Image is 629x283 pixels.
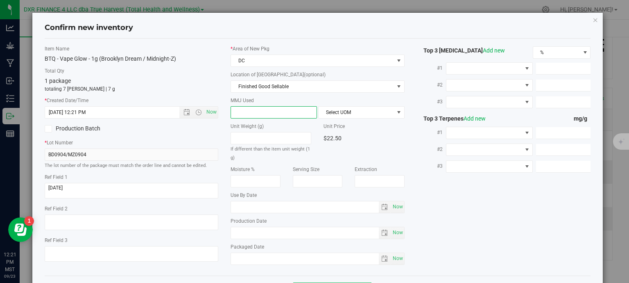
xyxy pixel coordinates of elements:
[8,217,33,242] iframe: Resource center
[483,47,505,54] a: Add new
[417,159,446,173] label: #3
[446,96,533,108] span: NO DATA FOUND
[45,124,125,133] label: Production Batch
[446,79,533,91] span: NO DATA FOUND
[533,47,580,58] span: %
[45,78,71,84] span: 1 package
[231,97,405,104] label: MMJ Used
[231,146,310,160] small: If different than the item unit weight (1 g)
[464,115,486,122] a: Add new
[205,106,219,118] span: Set Current date
[231,55,394,66] span: DC
[391,227,404,239] span: select
[324,132,404,144] div: $22.50
[446,127,533,139] span: NO DATA FOUND
[231,123,311,130] label: Unit Weight (g)
[45,55,219,63] div: BTQ - Vape Glow - 1g (Brooklyn Dream / Midnight-Z)
[231,192,405,199] label: Use By Date
[319,107,394,118] span: Select UOM
[231,243,405,251] label: Packaged Date
[45,97,219,104] label: Created Date/Time
[417,61,446,75] label: #1
[391,253,404,265] span: select
[446,144,533,156] span: NO DATA FOUND
[45,45,219,52] label: Item Name
[446,160,533,173] span: NO DATA FOUND
[379,253,391,265] span: select
[192,109,206,116] span: Open the time view
[355,166,405,173] label: Extraction
[231,45,405,52] label: Area of New Pkg
[45,67,219,75] label: Total Qty
[394,81,404,92] span: select
[379,227,391,239] span: select
[417,78,446,92] label: #2
[45,23,133,33] h4: Confirm new inventory
[324,123,404,130] label: Unit Price
[391,227,405,239] span: Set Current date
[417,115,486,122] span: Top 3 Terpenes
[45,139,219,146] label: Lot Number
[446,62,533,75] span: NO DATA FOUND
[24,216,34,226] iframe: Resource center unread badge
[391,201,404,213] span: select
[45,85,219,93] p: totaling 7 [PERSON_NAME] | 7 g
[417,94,446,109] label: #3
[45,163,207,168] small: The lot number of the package must match the order line and cannot be edited.
[391,201,405,213] span: Set Current date
[574,115,591,122] span: mg/g
[231,217,405,225] label: Production Date
[379,201,391,213] span: select
[304,72,326,78] span: (optional)
[180,109,194,116] span: Open the date view
[293,166,343,173] label: Serving Size
[417,125,446,140] label: #1
[45,237,219,244] label: Ref Field 3
[45,173,219,181] label: Ref Field 1
[45,205,219,212] label: Ref Field 2
[391,253,405,265] span: Set Current date
[417,142,446,157] label: #2
[417,47,505,54] span: Top 3 [MEDICAL_DATA]
[231,81,394,92] span: Finished Good Sellable
[231,71,405,78] label: Location of [GEOGRAPHIC_DATA]
[231,166,281,173] label: Moisture %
